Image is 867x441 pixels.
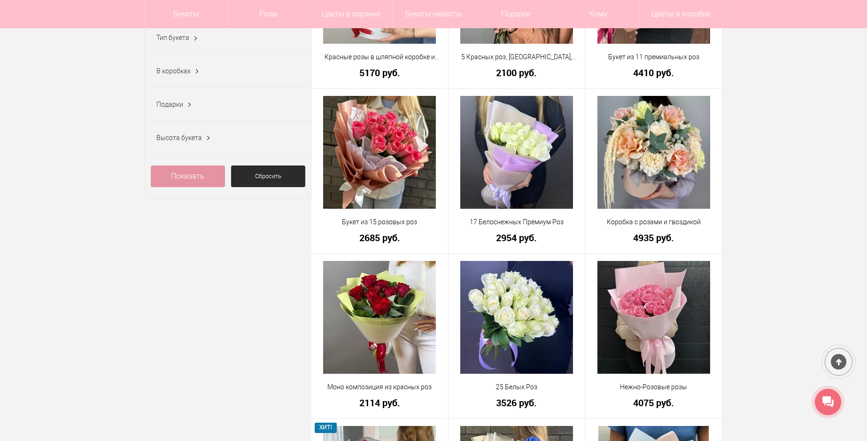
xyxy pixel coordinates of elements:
a: Букет из 11 премиальных роз [591,52,716,62]
a: Букет из 15 розовых роз [317,217,442,227]
a: Красные розы в шляпной коробке и зелень [317,52,442,62]
a: Нежно-Розовые розы [591,382,716,392]
a: Сбросить [231,165,305,187]
a: 2100 руб. [455,68,579,78]
span: Подарки [156,101,183,108]
img: 25 Белых Роз [460,261,573,374]
img: Нежно-Розовые розы [597,261,710,374]
a: 4075 руб. [591,398,716,408]
span: Тип букета [156,34,189,41]
img: Моно композиция из красных роз [323,261,436,374]
a: Показать [151,165,225,187]
span: В коробках [156,67,191,75]
a: 4935 руб. [591,233,716,243]
a: 3526 руб. [455,398,579,408]
a: 5170 руб. [317,68,442,78]
a: Коробка с розами и гвоздикой [591,217,716,227]
a: 4410 руб. [591,68,716,78]
span: Высота букета [156,134,202,142]
a: 2114 руб. [317,398,442,408]
a: 5 Красных роз, [GEOGRAPHIC_DATA], крупный бутон [455,52,579,62]
img: Коробка с розами и гвоздикой [597,96,710,209]
img: 17 Белоснежных Премиум Роз [460,96,573,209]
img: Букет из 15 розовых роз [323,96,436,209]
a: 25 Белых Роз [455,382,579,392]
a: 17 Белоснежных Премиум Роз [455,217,579,227]
a: 2685 руб. [317,233,442,243]
a: Моно композиция из красных роз [317,382,442,392]
a: 2954 руб. [455,233,579,243]
span: ХИТ! [315,423,337,433]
